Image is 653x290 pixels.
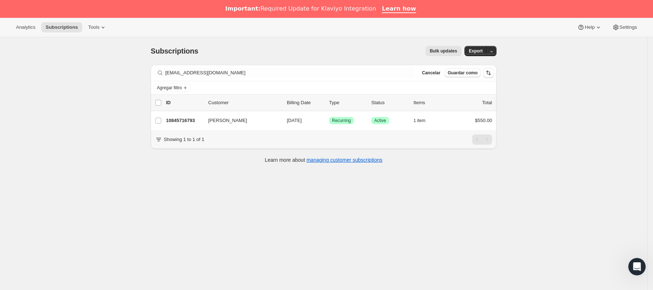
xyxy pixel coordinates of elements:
button: Subscriptions [41,22,82,32]
button: 1 item [413,115,434,126]
p: Showing 1 to 1 of 1 [164,136,204,143]
iframe: Intercom live chat [628,258,646,275]
button: Ordenar los resultados [483,68,494,78]
button: Settings [608,22,641,32]
button: Cancelar [419,68,443,77]
span: Subscriptions [45,24,78,30]
a: Learn how [382,5,416,13]
span: Bulk updates [430,48,457,54]
span: Export [469,48,483,54]
span: Settings [620,24,637,30]
button: Bulk updates [426,46,462,56]
span: 1 item [413,118,426,124]
p: Customer [208,99,281,106]
button: Export [464,46,487,56]
span: [DATE] [287,118,302,123]
button: Guardar como [445,68,480,77]
p: Total [482,99,492,106]
span: [PERSON_NAME] [208,117,247,124]
p: ID [166,99,202,106]
button: Tools [84,22,111,32]
span: Tools [88,24,99,30]
button: Agregar filtro [154,83,191,92]
span: $550.00 [475,118,492,123]
div: Items [413,99,450,106]
nav: Paginación [472,134,492,145]
div: Required Update for Klaviyo Integration [225,5,376,12]
button: Help [573,22,606,32]
p: Learn more about [265,156,383,164]
span: Analytics [16,24,35,30]
div: 10845716793[PERSON_NAME][DATE]LogradoRecurringLogradoActive1 item$550.00 [166,115,492,126]
span: Subscriptions [151,47,198,55]
p: 10845716793 [166,117,202,124]
b: Important: [225,5,261,12]
p: Status [371,99,408,106]
span: Active [374,118,386,124]
span: Guardar como [448,70,478,76]
span: Cancelar [422,70,440,76]
p: Billing Date [287,99,323,106]
input: Filter subscribers [165,68,415,78]
div: IDCustomerBilling DateTypeStatusItemsTotal [166,99,492,106]
span: Recurring [332,118,351,124]
span: Agregar filtro [157,85,182,91]
button: Analytics [12,22,40,32]
a: managing customer subscriptions [306,157,383,163]
button: [PERSON_NAME] [204,115,277,126]
div: Type [329,99,365,106]
span: Help [585,24,594,30]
